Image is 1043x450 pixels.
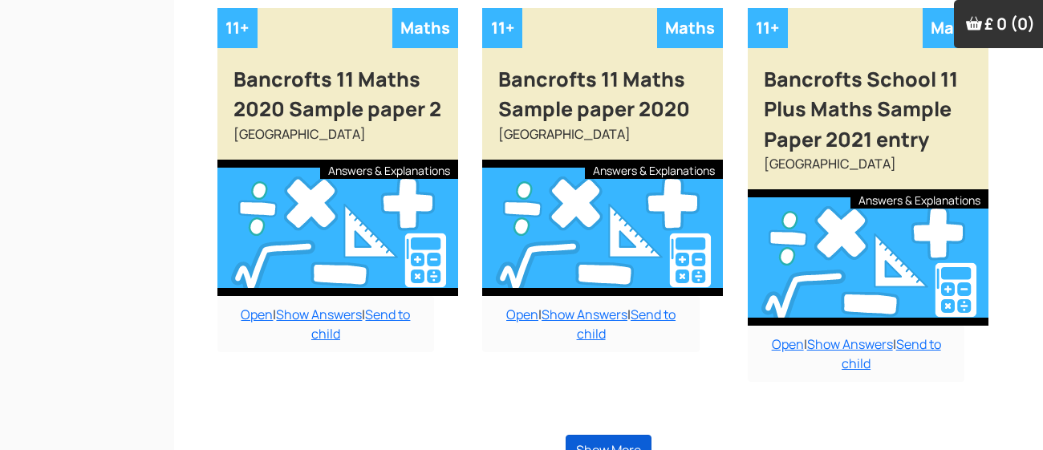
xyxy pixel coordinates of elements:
[482,296,700,352] div: | |
[320,160,458,179] div: Answers & Explanations
[748,8,788,48] div: 11+
[482,48,723,124] div: Bancrofts 11 Maths Sample paper 2020
[482,124,723,160] div: [GEOGRAPHIC_DATA]
[542,306,627,323] a: Show Answers
[748,48,988,155] div: Bancrofts School 11 Plus Maths Sample Paper 2021 entry
[748,154,988,189] div: [GEOGRAPHIC_DATA]
[772,335,804,353] a: Open
[585,160,723,179] div: Answers & Explanations
[807,335,893,353] a: Show Answers
[748,326,965,382] div: | |
[241,306,273,323] a: Open
[657,8,723,48] div: Maths
[966,15,982,31] img: Your items in the shopping basket
[482,8,522,48] div: 11+
[842,335,941,372] a: Send to child
[506,306,538,323] a: Open
[217,8,258,48] div: 11+
[850,189,988,209] div: Answers & Explanations
[217,124,458,160] div: [GEOGRAPHIC_DATA]
[217,48,458,124] div: Bancrofts 11 Maths 2020 Sample paper 2
[392,8,458,48] div: Maths
[923,8,988,48] div: Maths
[984,13,1035,34] span: £ 0 (0)
[217,296,435,352] div: | |
[276,306,362,323] a: Show Answers
[311,306,411,343] a: Send to child
[577,306,676,343] a: Send to child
